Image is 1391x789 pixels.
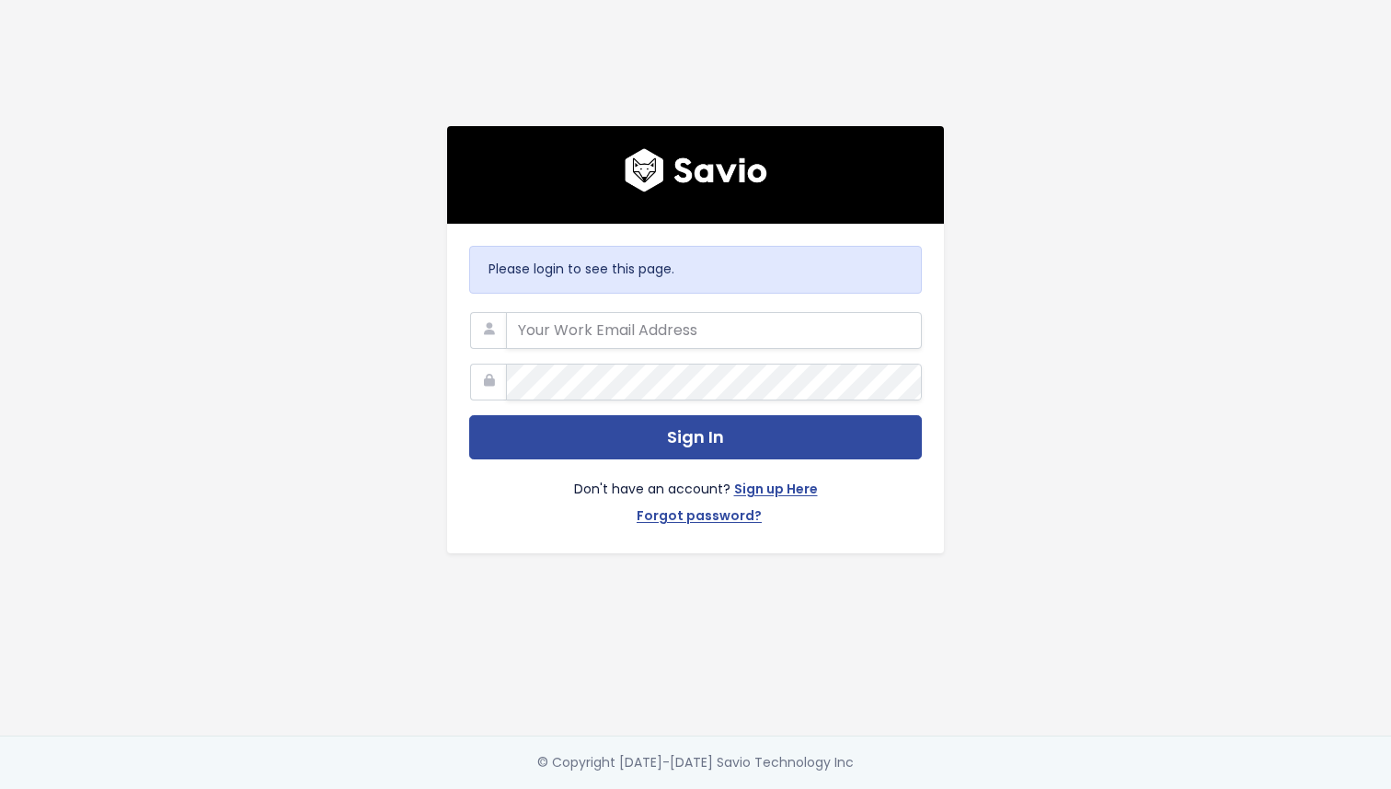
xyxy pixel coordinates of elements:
[734,478,818,505] a: Sign up Here
[489,258,902,281] p: Please login to see this page.
[469,415,922,460] button: Sign In
[469,459,922,531] div: Don't have an account?
[637,505,762,531] a: Forgot password?
[506,312,922,349] input: Your Work Email Address
[625,148,767,192] img: logo600x187.a314fd40982d.png
[537,751,854,774] div: © Copyright [DATE]-[DATE] Savio Technology Inc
